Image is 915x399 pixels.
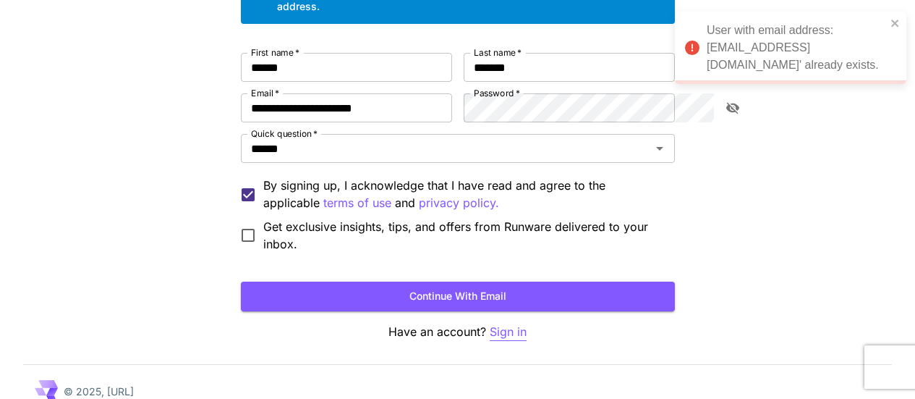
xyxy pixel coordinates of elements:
label: Password [474,87,520,99]
label: First name [251,46,299,59]
div: User with email address: [EMAIL_ADDRESS][DOMAIN_NAME]' already exists. [707,22,886,74]
button: toggle password visibility [720,95,746,121]
p: © 2025, [URL] [64,384,134,399]
p: privacy policy. [419,194,499,212]
button: Open [650,138,670,159]
p: terms of use [323,194,391,212]
span: Get exclusive insights, tips, and offers from Runware delivered to your inbox. [263,218,663,253]
button: Sign in [490,323,527,341]
button: By signing up, I acknowledge that I have read and agree to the applicable and privacy policy. [323,194,391,212]
p: Have an account? [241,323,675,341]
label: Quick question [251,127,318,140]
label: Email [251,87,279,99]
button: Continue with email [241,282,675,311]
p: By signing up, I acknowledge that I have read and agree to the applicable and [263,177,663,212]
button: close [890,17,901,29]
label: Last name [474,46,522,59]
button: By signing up, I acknowledge that I have read and agree to the applicable terms of use and [419,194,499,212]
